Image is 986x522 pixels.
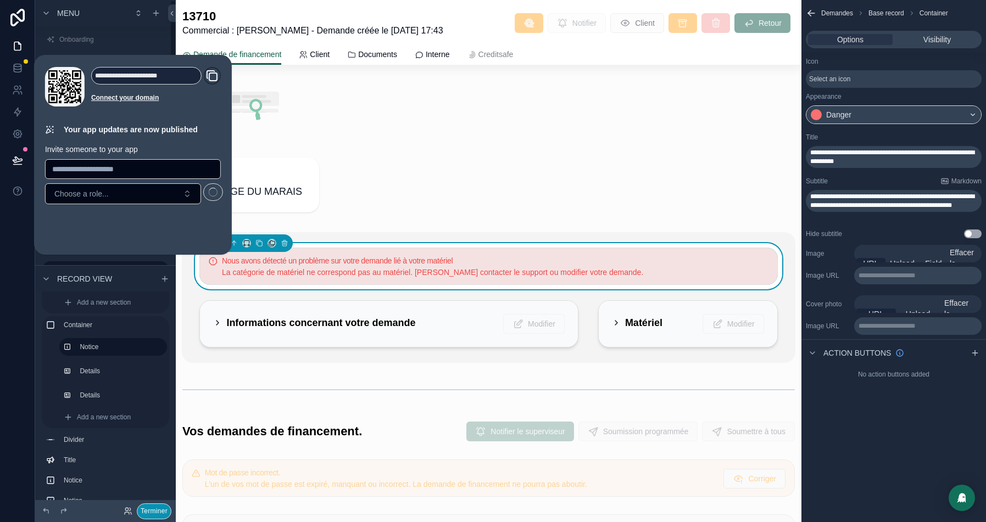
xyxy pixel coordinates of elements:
span: Record view [57,273,112,284]
label: Cover photo [806,300,850,308]
span: La catégorie de matériel ne correspond pas au matériel. [PERSON_NAME] contacter le support ou mod... [222,268,643,277]
div: scrollable content [806,190,982,212]
label: Title [64,456,165,464]
span: Demandes [821,9,853,18]
label: Image URL [806,271,850,280]
span: Options [837,34,864,45]
label: Notice [64,476,165,485]
label: Subtitle [806,177,828,186]
div: scrollable content [854,317,982,335]
span: URL [863,258,878,269]
a: Markdown [940,177,982,186]
div: scrollable content [806,146,982,168]
span: Action buttons [823,347,891,358]
span: Upload [890,258,914,269]
button: Terminer [137,503,171,519]
label: Title [806,133,818,142]
label: Appearance [806,92,842,101]
label: Divider [64,435,165,444]
span: Menu [57,8,80,19]
a: Onboarding [42,31,169,48]
h1: 13710 [182,9,443,24]
span: Base record [868,9,904,18]
h5: Nous avons détecté un problème sur votre demande lié à votre matériel [222,257,768,265]
span: Commercial : [PERSON_NAME] - Demande créée le [DATE] 17:43 [182,24,443,37]
label: Image URL [806,322,850,330]
a: Demande de financement [182,44,281,65]
button: Danger [806,105,982,124]
span: Select an icon [809,75,850,83]
span: Visibility [923,34,951,45]
span: Choose a role... [54,188,109,199]
a: Interne [415,44,450,66]
button: Select Button [45,183,201,204]
div: No action buttons added [801,366,986,383]
span: Field [925,258,942,269]
label: Hide subtitle [806,229,842,238]
span: Effacer la sélection [944,298,975,330]
div: Danger [826,109,851,120]
label: Container [64,321,165,329]
label: Details [80,391,163,400]
span: Upload [906,308,930,319]
span: Interne [426,49,450,60]
span: Effacer la sélection [950,247,980,280]
a: Client [299,44,330,66]
div: scrollable content [35,291,176,500]
a: Documents [347,44,397,66]
a: Mon Onboarding [42,54,169,71]
label: Notice [64,496,165,505]
a: Demandes [42,261,169,279]
span: Creditsafe [478,49,514,60]
label: Details [80,367,163,375]
span: Markdown [951,177,982,186]
div: scrollable content [854,267,982,284]
a: Creditsafe [467,44,514,66]
span: Demande de financement [193,49,281,60]
span: Documents [358,49,397,60]
p: Invite someone to your app [45,144,221,155]
span: Container [920,9,948,18]
a: Connect your domain [91,93,221,102]
div: La catégorie de matériel ne correspond pas au matériel. Veuillez contacter le support ou modifier... [222,267,768,278]
label: Icon [806,57,818,66]
label: Onboarding [59,35,167,44]
span: URL [868,308,884,319]
div: Open Intercom Messenger [949,485,975,511]
div: Domain and Custom Link [91,67,221,106]
span: Client [310,49,330,60]
span: Add a new section [77,298,131,307]
label: Image [806,249,850,258]
label: Notice [80,343,158,351]
span: Add a new section [77,413,131,422]
p: Your app updates are now published [64,124,198,135]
